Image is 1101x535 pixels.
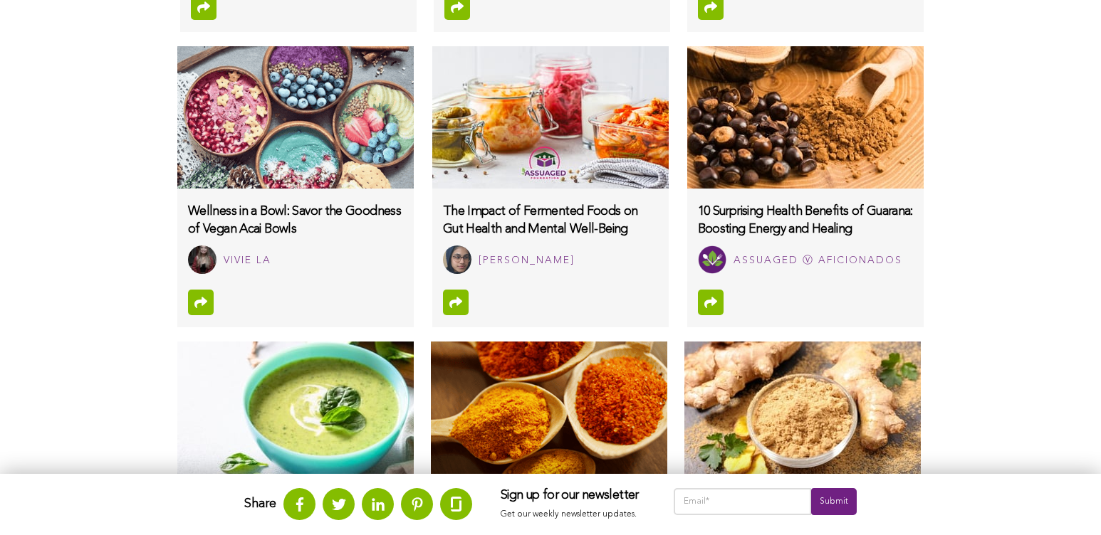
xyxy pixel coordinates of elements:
[734,252,902,270] div: Assuaged Ⓥ Aficionados
[188,245,216,274] img: Vivie La
[698,203,913,238] h3: 10 Surprising Health Benefits of Guarana: Boosting Energy and Healing
[443,245,471,274] img: Amna Bibi
[698,245,726,274] img: Assuaged Ⓥ Aficionados
[177,189,414,285] a: Wellness in a Bowl: Savor the Goodness of Vegan Acai Bowls Vivie La Vivie La
[674,488,811,515] input: Email*
[1030,467,1101,535] iframe: Chat Widget
[687,46,924,189] img: 10-surprising-health-benefits-of-guarana:-boosting-energy-and-healing
[479,252,575,270] div: [PERSON_NAME]
[443,203,658,238] h3: The Impact of Fermented Foods on Gut Health and Mental Well-Being
[431,341,667,484] img: top-ten-health-benefits-of-turmeric
[177,46,414,189] img: wellness-in-a-bowl-savor-the-goodness-of-vegan-acai-bowls
[687,189,924,285] a: 10 Surprising Health Benefits of Guarana: Boosting Energy and Healing Assuaged Ⓥ Aficionados Assu...
[501,507,645,522] p: Get our weekly newsletter updates.
[224,252,271,270] div: Vivie La
[188,203,403,238] h3: Wellness in a Bowl: Savor the Goodness of Vegan Acai Bowls
[451,497,461,512] img: glassdoor.svg
[432,189,669,285] a: The Impact of Fermented Foods on Gut Health and Mental Well-Being Amna Bibi [PERSON_NAME]
[244,497,276,510] strong: Share
[432,46,669,189] img: fermented-foods-gut-health-mental-wellbeing
[501,488,645,504] h3: Sign up for our newsletter
[811,488,857,515] input: Submit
